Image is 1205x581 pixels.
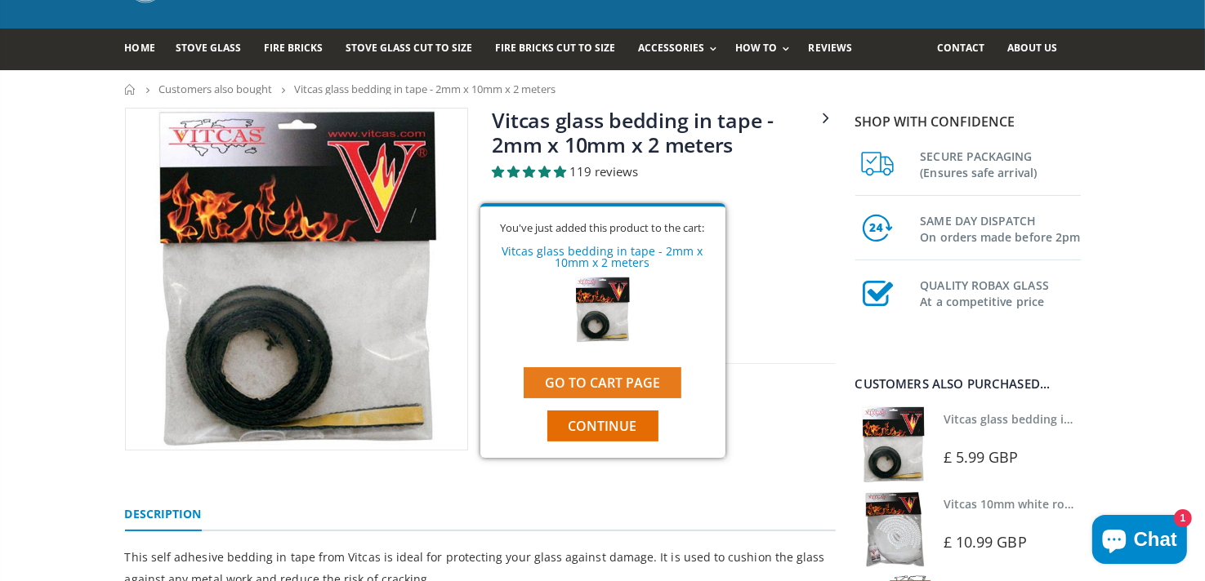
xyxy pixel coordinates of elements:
span: £ 10.99 GBP [944,532,1027,552]
span: Continue [569,417,637,435]
span: Reviews [809,41,852,55]
span: Accessories [638,41,704,55]
a: Fire Bricks [264,29,335,70]
a: Stove Glass Cut To Size [346,29,484,70]
a: Accessories [638,29,725,70]
span: How To [736,41,778,55]
span: Stove Glass [176,41,241,55]
a: Home [125,29,167,70]
span: 119 reviews [570,163,639,180]
span: Fire Bricks [264,41,323,55]
a: Description [125,499,202,531]
span: Vitcas glass bedding in tape - 2mm x 10mm x 2 meters [294,82,556,96]
span: £ 5.99 GBP [944,447,1019,467]
button: Continue [547,410,658,441]
inbox-online-store-chat: Shopify online store chat [1087,515,1192,568]
a: About us [1007,29,1069,70]
h3: QUALITY ROBAX GLASS At a competitive price [921,274,1081,310]
span: About us [1007,41,1057,55]
a: Vitcas glass bedding in tape - 2mm x 10mm x 2 meters [493,106,774,158]
img: Vitcas white rope, glue and gloves kit 10mm [855,491,931,567]
p: Shop with confidence [855,112,1081,131]
a: Reviews [809,29,864,70]
span: 4.85 stars [493,163,570,180]
img: vitcas-stove-tape-self-adhesive-black_800x_crop_center.jpg [126,109,467,450]
div: Customers also purchased... [855,378,1081,390]
a: Home [125,84,137,95]
span: Contact [937,41,984,55]
a: How To [736,29,798,70]
a: Customers also bought [158,82,272,96]
a: Vitcas glass bedding in tape - 2mm x 10mm x 2 meters [502,243,703,270]
span: Stove Glass Cut To Size [346,41,472,55]
h3: SAME DAY DISPATCH On orders made before 2pm [921,210,1081,246]
a: Go to cart page [524,367,681,398]
span: Fire Bricks Cut To Size [495,41,615,55]
a: Fire Bricks Cut To Size [495,29,627,70]
img: Vitcas stove glass bedding in tape [855,406,931,482]
h3: SECURE PACKAGING (Ensures safe arrival) [921,145,1081,181]
img: Vitcas glass bedding in tape - 2mm x 10mm x 2 meters [569,277,636,343]
div: You've just added this product to the cart: [493,223,713,233]
span: Home [125,41,155,55]
a: Stove Glass [176,29,253,70]
a: Contact [937,29,997,70]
